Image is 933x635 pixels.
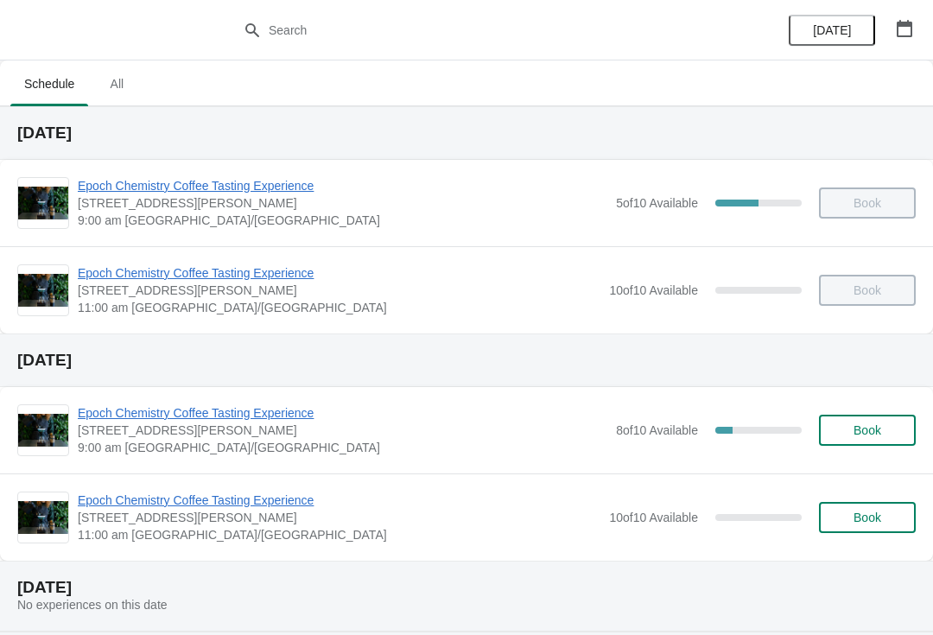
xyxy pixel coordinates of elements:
span: Epoch Chemistry Coffee Tasting Experience [78,404,607,422]
span: All [95,68,138,99]
button: [DATE] [789,15,875,46]
span: Book [854,511,881,524]
button: Book [819,502,916,533]
span: [STREET_ADDRESS][PERSON_NAME] [78,422,607,439]
span: 5 of 10 Available [616,196,698,210]
span: [STREET_ADDRESS][PERSON_NAME] [78,282,600,299]
img: Epoch Chemistry Coffee Tasting Experience | 400 St. George St, Moncton, NB, Canada | 9:00 am Amer... [18,414,68,448]
h2: [DATE] [17,124,916,142]
span: 8 of 10 Available [616,423,698,437]
h2: [DATE] [17,579,916,596]
span: Epoch Chemistry Coffee Tasting Experience [78,177,607,194]
span: [STREET_ADDRESS][PERSON_NAME] [78,194,607,212]
img: Epoch Chemistry Coffee Tasting Experience | 400 St. George St, Moncton, NB, Canada | 9:00 am Amer... [18,187,68,220]
span: Schedule [10,68,88,99]
span: 10 of 10 Available [609,511,698,524]
span: 10 of 10 Available [609,283,698,297]
span: [DATE] [813,23,851,37]
span: Epoch Chemistry Coffee Tasting Experience [78,492,600,509]
img: Epoch Chemistry Coffee Tasting Experience | 400 St. George St, Moncton, NB, Canada | 11:00 am Ame... [18,501,68,535]
input: Search [268,15,700,46]
span: 11:00 am [GEOGRAPHIC_DATA]/[GEOGRAPHIC_DATA] [78,526,600,543]
span: [STREET_ADDRESS][PERSON_NAME] [78,509,600,526]
span: No experiences on this date [17,598,168,612]
h2: [DATE] [17,352,916,369]
button: Book [819,415,916,446]
span: 9:00 am [GEOGRAPHIC_DATA]/[GEOGRAPHIC_DATA] [78,212,607,229]
span: Epoch Chemistry Coffee Tasting Experience [78,264,600,282]
img: Epoch Chemistry Coffee Tasting Experience | 400 St. George St, Moncton, NB, Canada | 11:00 am Ame... [18,274,68,308]
span: 11:00 am [GEOGRAPHIC_DATA]/[GEOGRAPHIC_DATA] [78,299,600,316]
span: 9:00 am [GEOGRAPHIC_DATA]/[GEOGRAPHIC_DATA] [78,439,607,456]
span: Book [854,423,881,437]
